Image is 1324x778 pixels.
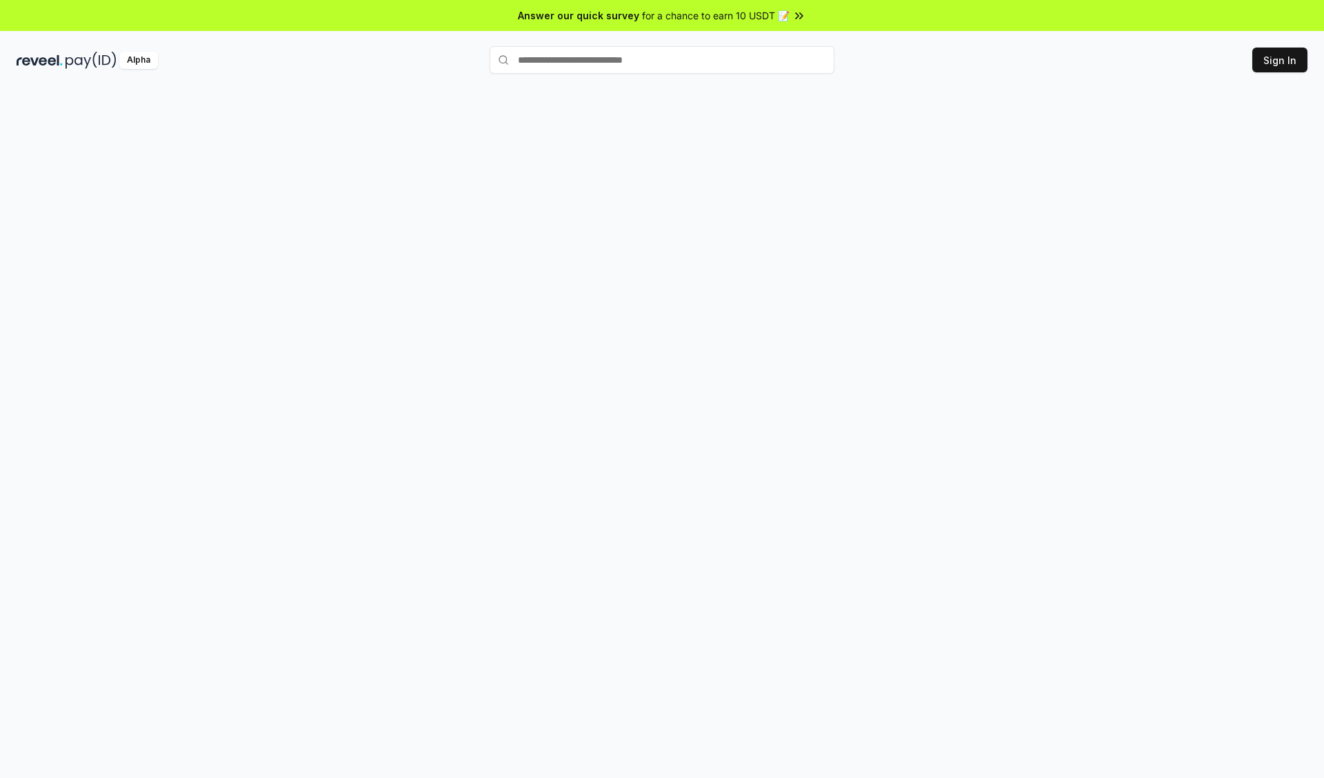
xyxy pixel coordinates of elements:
button: Sign In [1252,48,1307,72]
span: Answer our quick survey [518,8,639,23]
img: reveel_dark [17,52,63,69]
span: for a chance to earn 10 USDT 📝 [642,8,790,23]
div: Alpha [119,52,158,69]
img: pay_id [66,52,117,69]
